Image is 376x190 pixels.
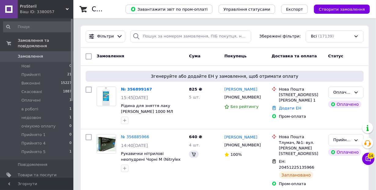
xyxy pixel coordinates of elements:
a: Фото товару [97,87,116,106]
span: 15227 [61,81,72,86]
span: 5 шт. [189,95,200,99]
span: 1 [69,106,72,112]
span: Створити замовлення [319,7,365,12]
span: Покупець [224,54,247,58]
button: Експорт [281,5,308,14]
span: 15:45[DATE] [121,95,148,100]
span: 0 [69,132,72,138]
div: Пром-оплата [279,114,323,119]
a: [PERSON_NAME] [224,87,257,92]
button: Управління статусами [219,5,275,14]
button: Створити замовлення [314,5,370,14]
a: Рідина для зняття лаку [PERSON_NAME] 1000 МЛ [121,103,173,114]
span: Cума [189,54,200,58]
img: Фото товару [100,87,113,106]
span: Всі [311,34,317,39]
span: 21 [67,72,72,77]
span: Завантажити звіт по пром-оплаті [131,6,208,12]
a: Створити замовлення [308,7,370,11]
div: Оплачено [334,89,351,96]
span: Прийнято 1 [21,132,46,138]
span: очікуємо оплату [21,124,56,129]
span: Виконані [21,81,40,86]
span: (17139) [318,34,334,38]
span: Фільтри [97,34,114,39]
input: Пошук за номером замовлення, ПІБ покупця, номером телефону, Email, номером накладної [130,30,251,42]
div: Тлумач, №1: вул. [PERSON_NAME][STREET_ADDRESS] [279,140,323,157]
a: Рукавички нітрилові неопудрені Чорні M (Nitryleх black) [121,151,181,167]
div: Нова Пошта [279,87,323,92]
span: ЕН: 20451225135966 [279,159,315,170]
span: Замовлення [18,54,43,59]
span: Товари та послуги [18,172,57,178]
span: Оплачені [21,98,41,103]
span: Нові [21,63,30,69]
input: Пошук [3,21,72,32]
span: [PHONE_NUMBER] [224,143,261,147]
span: 1 [69,98,72,103]
h1: Список замовлень [92,5,154,13]
span: 825 ₴ [189,87,202,91]
span: недозвон [21,115,41,120]
span: ProSteril [20,4,66,9]
span: 0 [69,124,72,129]
a: Додати ЕН [279,106,301,110]
span: 4 шт. [189,143,200,147]
div: Пром-оплата [279,181,323,187]
img: Фото товару [97,137,116,151]
span: Експорт [286,7,303,12]
span: Без рейтингу [230,104,259,109]
div: Нова Пошта [279,134,323,140]
span: 1887 [63,89,72,95]
span: Скасовані [21,89,42,95]
button: Завантажити звіт по пром-оплаті [126,5,212,14]
span: 14 [368,153,374,159]
div: Оплачено [328,149,361,156]
span: Статус [328,54,344,58]
div: Прийнято [334,137,351,143]
span: Прийнято 5 [21,149,46,155]
div: Ваш ID: 3380057 [20,9,73,15]
span: 1 [69,149,72,155]
span: Збережені фільтри: [259,34,301,39]
span: 100% [230,152,242,157]
span: Замовлення [97,54,124,58]
span: Прийняті [21,72,40,77]
a: [PERSON_NAME] [224,134,257,140]
span: Замовлення та повідомлення [18,38,73,49]
span: 14:40[DATE] [121,143,148,148]
span: 0 [69,141,72,146]
button: Чат з покупцем14 [362,153,374,165]
div: [STREET_ADDRESS][PERSON_NAME] 1 [279,92,323,103]
span: 640 ₴ [189,134,202,139]
a: № 356885966 [121,134,149,139]
span: 1 [69,115,72,120]
div: Оплачено [328,101,361,108]
span: [PHONE_NUMBER] [224,95,261,99]
span: Управління статусами [223,7,270,12]
span: Доставка та оплата [272,54,317,58]
span: в роботі [21,106,38,112]
span: Повідомлення [18,162,47,167]
div: Заплановано [279,171,314,179]
span: Прийнято 4 [21,141,46,146]
a: Фото товару [97,134,116,154]
span: Згенеруйте або додайте ЕН у замовлення, щоб отримати оплату [88,73,361,79]
span: 0 [69,63,72,69]
a: № 356899167 [121,87,152,91]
